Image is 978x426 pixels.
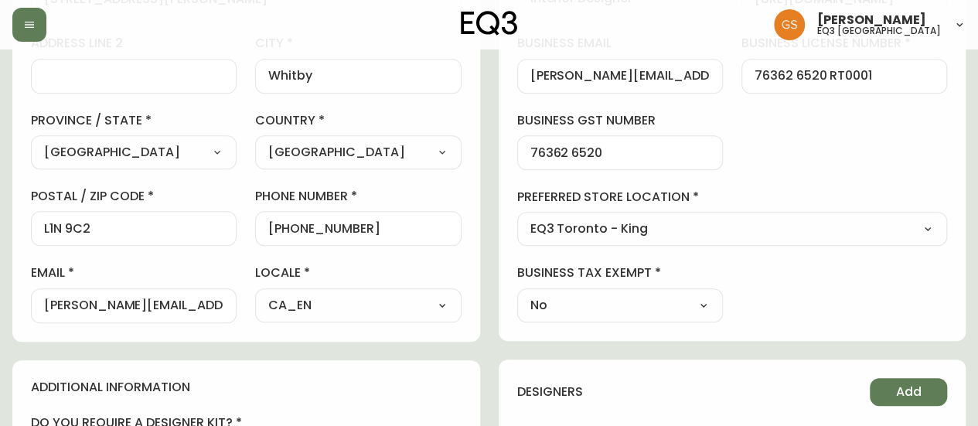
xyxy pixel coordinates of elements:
[517,383,583,400] h4: designers
[255,188,461,205] label: phone number
[255,264,461,281] label: locale
[817,26,941,36] h5: eq3 [GEOGRAPHIC_DATA]
[31,112,237,129] label: province / state
[774,9,805,40] img: 6b403d9c54a9a0c30f681d41f5fc2571
[517,264,723,281] label: business tax exempt
[31,188,237,205] label: postal / zip code
[517,112,723,129] label: business gst number
[31,264,237,281] label: email
[870,378,947,406] button: Add
[31,379,462,396] h4: additional information
[255,112,461,129] label: country
[517,189,948,206] label: preferred store location
[896,383,922,400] span: Add
[817,14,926,26] span: [PERSON_NAME]
[461,11,518,36] img: logo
